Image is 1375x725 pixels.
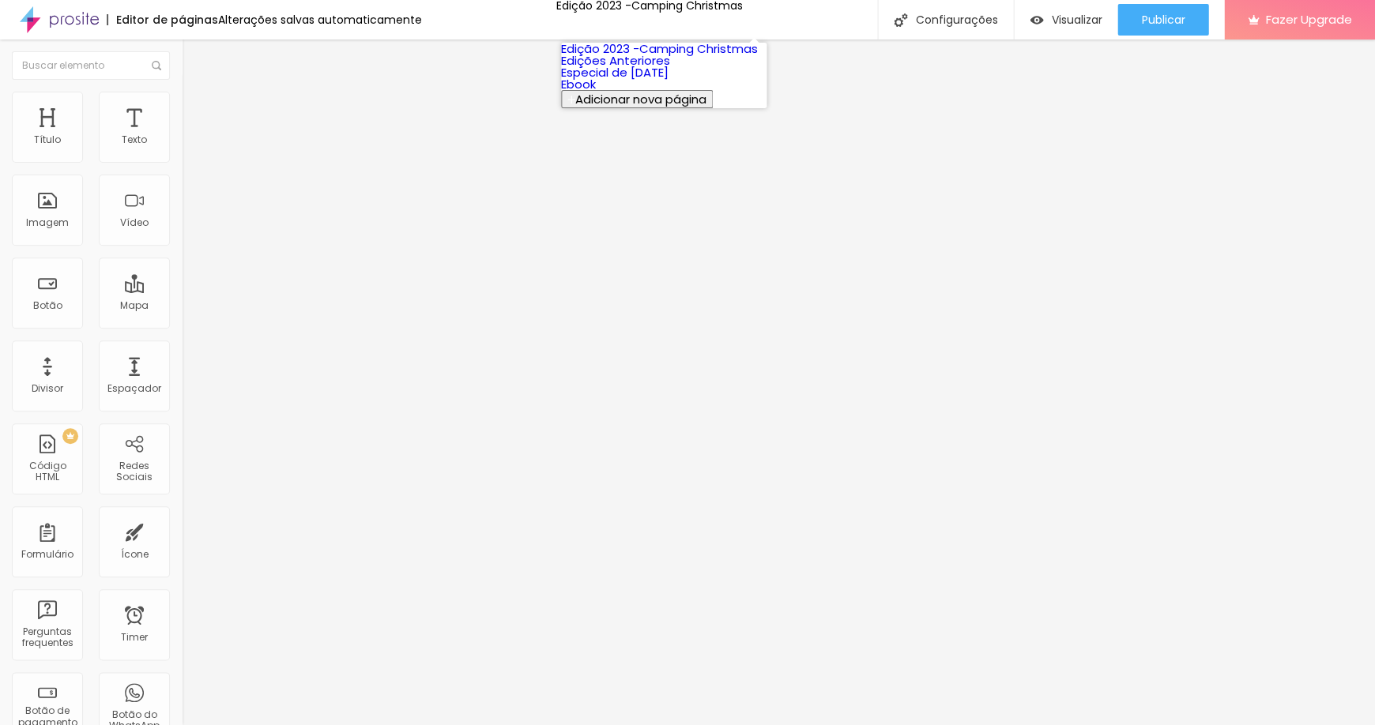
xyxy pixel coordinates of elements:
[1117,4,1208,36] button: Publicar
[894,13,907,27] img: Icone
[561,90,713,108] button: Adicionar nova página
[12,51,170,80] input: Buscar elemento
[121,632,148,643] div: Timer
[218,14,422,25] div: Alterações salvas automaticamente
[152,61,161,70] img: Icone
[561,76,596,92] a: Ebook
[16,460,78,483] div: Código HTML
[1030,13,1043,27] img: view-1.svg
[32,383,63,394] div: Divisor
[561,52,670,69] a: Edições Anteriores
[21,549,73,560] div: Formulário
[121,549,149,560] div: Ícone
[120,217,149,228] div: Vídeo
[561,40,758,57] a: Edição 2023 -Camping Christmas
[1051,13,1102,26] span: Visualizar
[33,300,62,311] div: Botão
[107,383,161,394] div: Espaçador
[107,14,218,25] div: Editor de páginas
[103,460,165,483] div: Redes Sociais
[34,134,61,145] div: Título
[561,64,669,81] a: Especial de [DATE]
[16,626,78,649] div: Perguntas frequentes
[1265,13,1351,26] span: Fazer Upgrade
[122,134,147,145] div: Texto
[182,39,1375,725] iframe: Editor
[1014,4,1117,36] button: Visualizar
[575,91,706,107] span: Adicionar nova página
[26,217,69,228] div: Imagem
[120,300,149,311] div: Mapa
[1141,13,1185,26] span: Publicar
